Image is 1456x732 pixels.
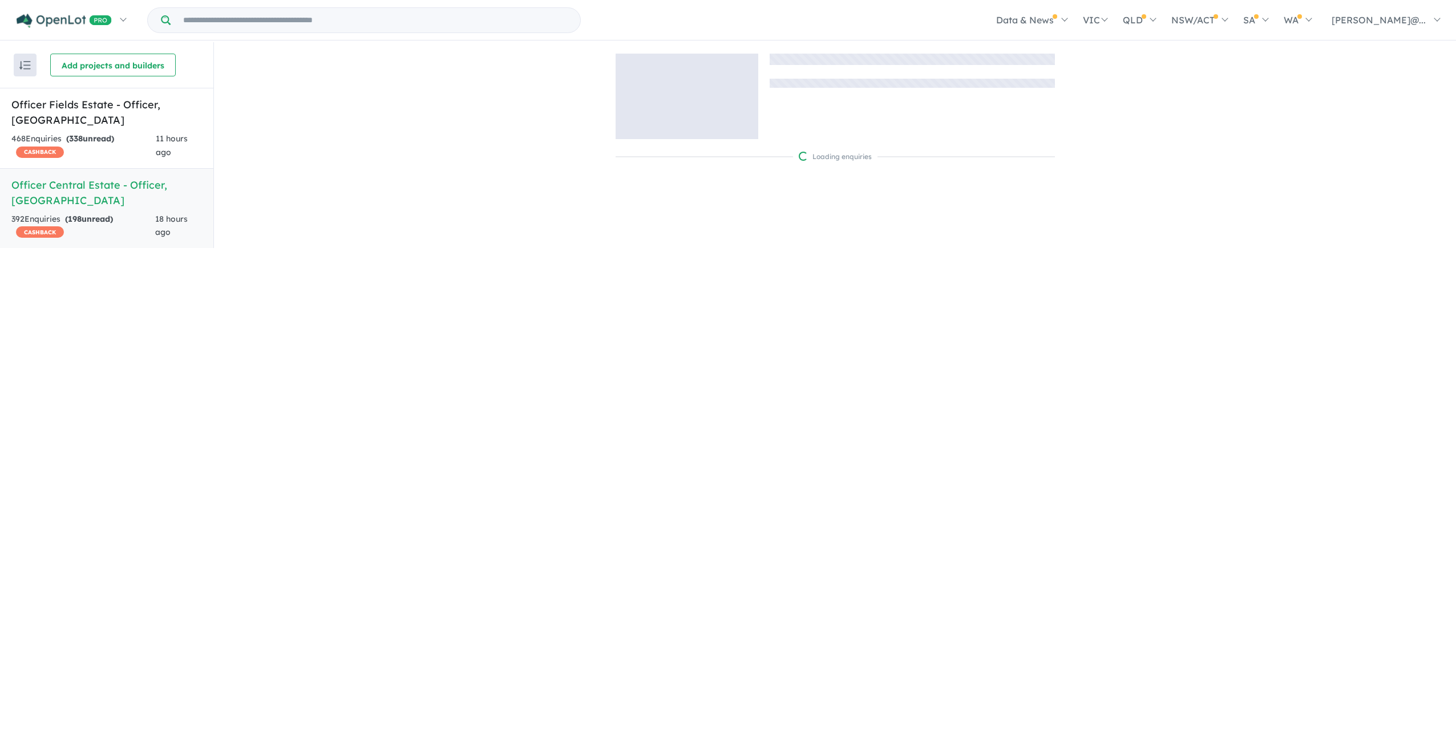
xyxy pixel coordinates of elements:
strong: ( unread) [65,214,113,224]
span: 198 [68,214,82,224]
img: Openlot PRO Logo White [17,14,112,28]
strong: ( unread) [66,133,114,144]
span: 11 hours ago [156,133,188,157]
span: CASHBACK [16,147,64,158]
span: 338 [69,133,83,144]
div: Loading enquiries [799,151,872,162]
h5: Officer Central Estate - Officer , [GEOGRAPHIC_DATA] [11,177,202,208]
div: 468 Enquir ies [11,132,156,160]
span: CASHBACK [16,226,64,238]
h5: Officer Fields Estate - Officer , [GEOGRAPHIC_DATA] [11,97,202,128]
button: Add projects and builders [50,54,176,76]
div: 392 Enquir ies [11,213,155,240]
img: sort.svg [19,61,31,70]
span: 18 hours ago [155,214,188,238]
span: [PERSON_NAME]@... [1332,14,1426,26]
input: Try estate name, suburb, builder or developer [173,8,578,32]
